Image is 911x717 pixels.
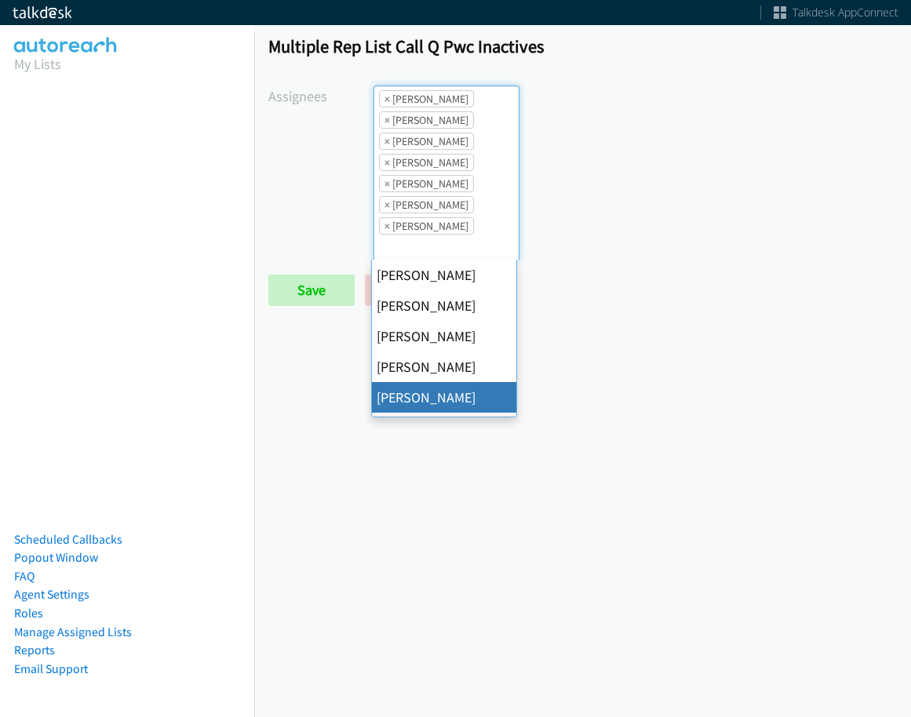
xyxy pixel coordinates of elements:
li: Trevonna Lancaster [379,217,474,235]
a: My Lists [14,55,61,73]
li: Rodnika Murphy [379,175,474,192]
span: × [384,176,390,191]
a: Talkdesk AppConnect [774,5,898,20]
a: Popout Window [14,550,98,565]
h1: Multiple Rep List Call Q Pwc Inactives [268,35,897,57]
li: [PERSON_NAME] [372,413,516,443]
a: Agent Settings [14,587,89,602]
label: Assignees [268,86,374,107]
a: Back [365,275,452,306]
a: FAQ [14,569,35,584]
span: × [384,155,390,170]
li: [PERSON_NAME] [372,351,516,382]
span: × [384,197,390,213]
a: Reports [14,642,55,657]
span: × [384,218,390,234]
li: Tatiana Medina [379,196,474,213]
input: Save [268,275,355,306]
li: Jasmin Martinez [379,133,474,150]
a: Scheduled Callbacks [14,532,122,547]
li: Jordan Stehlik [379,154,474,171]
a: Roles [14,606,43,621]
a: Manage Assigned Lists [14,624,132,639]
span: × [384,91,390,107]
li: [PERSON_NAME] [372,290,516,321]
li: Daquaya Johnson [379,111,474,129]
li: Charles Ross [379,90,474,107]
span: × [384,112,390,128]
span: × [384,133,390,149]
li: [PERSON_NAME] [372,382,516,413]
li: [PERSON_NAME] [372,260,516,290]
li: [PERSON_NAME] [372,321,516,351]
a: Email Support [14,661,88,676]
